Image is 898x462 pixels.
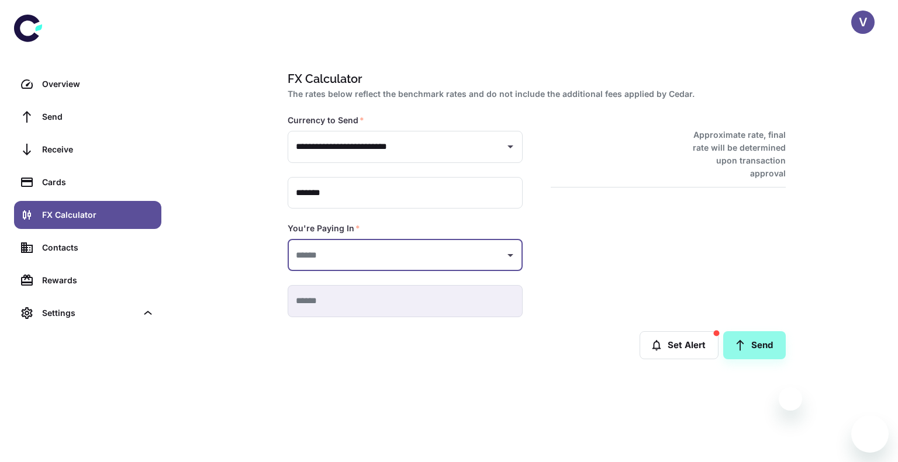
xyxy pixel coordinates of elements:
[288,223,360,234] label: You're Paying In
[14,266,161,294] a: Rewards
[640,331,719,359] button: Set Alert
[288,114,364,126] label: Currency to Send
[42,176,154,189] div: Cards
[14,299,161,327] div: Settings
[14,70,161,98] a: Overview
[42,307,137,319] div: Settings
[723,331,786,359] a: Send
[42,110,154,123] div: Send
[42,78,154,91] div: Overview
[680,128,786,180] h6: Approximate rate, final rate will be determined upon transaction approval
[288,70,781,88] h1: FX Calculator
[42,241,154,254] div: Contacts
[779,387,802,411] iframe: Close message
[42,143,154,156] div: Receive
[502,247,519,263] button: Open
[14,136,161,164] a: Receive
[14,234,161,262] a: Contacts
[14,168,161,196] a: Cards
[851,11,875,34] button: V
[851,415,889,453] iframe: Button to launch messaging window
[502,138,519,155] button: Open
[14,201,161,229] a: FX Calculator
[14,103,161,131] a: Send
[42,274,154,287] div: Rewards
[42,209,154,221] div: FX Calculator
